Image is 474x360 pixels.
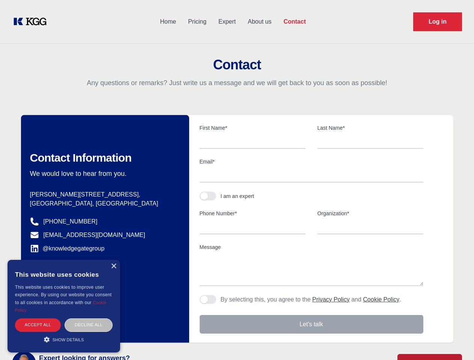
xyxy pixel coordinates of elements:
h2: Contact Information [30,151,177,165]
label: First Name* [200,124,305,132]
h2: Contact [9,57,465,72]
a: [PHONE_NUMBER] [44,217,98,226]
a: Expert [212,12,242,31]
a: @knowledgegategroup [30,244,105,253]
span: Show details [53,337,84,342]
iframe: Chat Widget [436,324,474,360]
div: I am an expert [221,192,254,200]
p: By selecting this, you agree to the and . [221,295,401,304]
button: Let's talk [200,315,423,334]
a: [EMAIL_ADDRESS][DOMAIN_NAME] [44,231,145,240]
a: Privacy Policy [312,296,350,303]
label: Organization* [318,210,423,217]
div: Decline all [65,318,113,331]
div: This website uses cookies [15,265,113,283]
p: [GEOGRAPHIC_DATA], [GEOGRAPHIC_DATA] [30,199,177,208]
div: Close [111,264,116,269]
a: About us [242,12,277,31]
p: Any questions or remarks? Just write us a message and we will get back to you as soon as possible! [9,78,465,87]
label: Phone Number* [200,210,305,217]
span: This website uses cookies to improve user experience. By using our website you consent to all coo... [15,285,111,305]
a: Contact [277,12,312,31]
div: Show details [15,336,113,343]
a: Pricing [182,12,212,31]
a: Home [154,12,182,31]
p: We would love to hear from you. [30,169,177,178]
label: Last Name* [318,124,423,132]
label: Email* [200,158,423,165]
label: Message [200,243,423,251]
div: Accept all [15,318,61,331]
a: KOL Knowledge Platform: Talk to Key External Experts (KEE) [12,16,53,28]
a: Request Demo [413,12,462,31]
p: [PERSON_NAME][STREET_ADDRESS], [30,190,177,199]
a: Cookie Policy [363,296,399,303]
a: Cookie Policy [15,300,107,312]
